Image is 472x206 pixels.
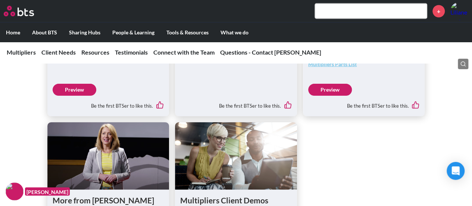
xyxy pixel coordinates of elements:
[25,187,70,196] figcaption: [PERSON_NAME]
[180,195,292,206] h1: Multipliers Client Demos
[53,195,164,206] h1: More from [PERSON_NAME]
[308,61,357,67] a: Multipliers Parts List
[115,49,148,56] a: Testimonials
[432,5,445,17] a: +
[160,22,215,42] label: Tools & Resources
[220,49,321,56] a: Questions - Contact [PERSON_NAME]
[180,96,292,111] div: Be the first BTSer to like this.
[308,96,420,111] div: Be the first BTSer to like this.
[63,22,106,42] label: Sharing Hubs
[4,6,48,16] a: Go home
[53,84,96,96] a: Preview
[41,49,76,56] a: Client Needs
[7,49,36,56] a: Multipliers
[53,96,164,111] div: Be the first BTSer to like this.
[215,22,254,42] label: What we do
[450,2,468,20] a: Profile
[4,6,34,16] img: BTS Logo
[26,22,63,42] label: About BTS
[153,49,215,56] a: Connect with the Team
[106,22,160,42] label: People & Learning
[6,182,24,200] img: F
[81,49,109,56] a: Resources
[447,162,465,180] div: Open Intercom Messenger
[308,84,352,96] a: Preview
[450,2,468,20] img: Liliane Duquesnois Dubois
